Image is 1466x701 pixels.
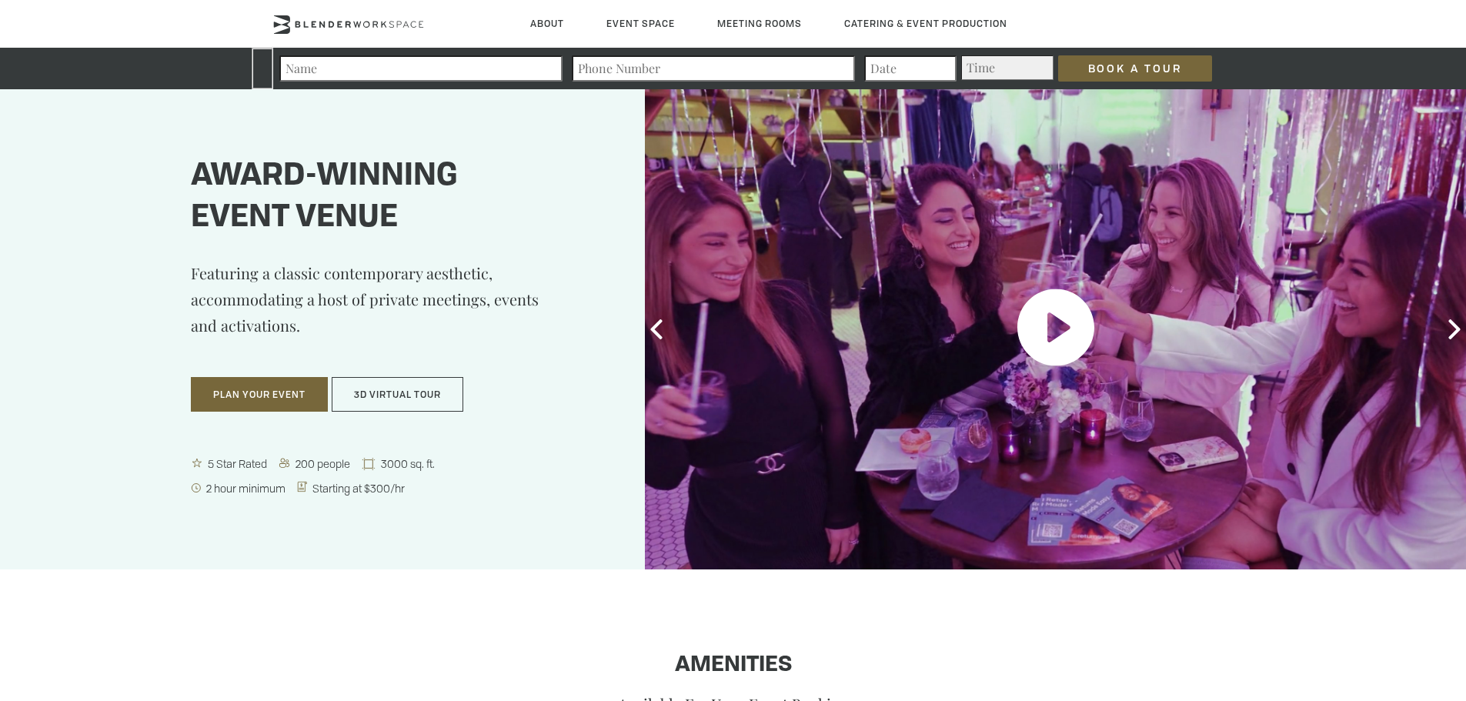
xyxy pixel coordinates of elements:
[191,156,569,239] h1: Award-winning event venue
[279,55,563,82] input: Name
[203,481,290,496] span: 2 hour minimum
[191,377,328,412] button: Plan Your Event
[272,653,1195,678] h1: Amenities
[191,260,569,362] p: Featuring a classic contemporary aesthetic, accommodating a host of private meetings, events and ...
[864,55,957,82] input: Date
[1058,55,1212,82] input: Book a Tour
[309,481,409,496] span: Starting at $300/hr
[378,456,439,471] span: 3000 sq. ft.
[292,456,355,471] span: 200 people
[205,456,272,471] span: 5 Star Rated
[572,55,855,82] input: Phone Number
[332,377,463,412] button: 3D Virtual Tour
